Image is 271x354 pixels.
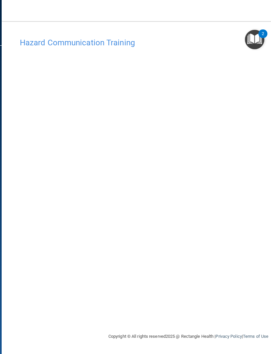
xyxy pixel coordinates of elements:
[262,34,264,42] div: 2
[245,30,264,49] button: Open Resource Center, 2 new notifications
[243,334,268,339] a: Terms of Use
[215,334,242,339] a: Privacy Policy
